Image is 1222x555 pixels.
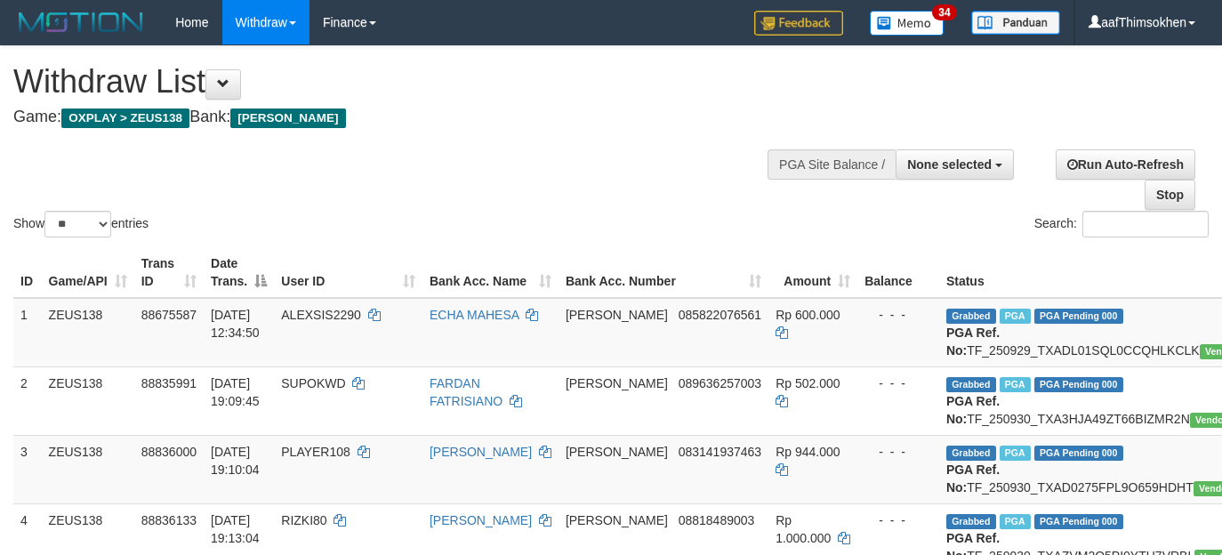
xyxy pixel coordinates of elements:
[422,247,559,298] th: Bank Acc. Name: activate to sort column ascending
[211,376,260,408] span: [DATE] 19:09:45
[566,308,668,322] span: [PERSON_NAME]
[896,149,1014,180] button: None selected
[211,308,260,340] span: [DATE] 12:34:50
[679,513,755,527] span: Copy 08818489003 to clipboard
[13,435,42,503] td: 3
[281,445,350,459] span: PLAYER108
[1000,514,1031,529] span: Marked by aafpengsreynich
[754,11,843,36] img: Feedback.jpg
[1034,377,1123,392] span: PGA Pending
[946,377,996,392] span: Grabbed
[776,376,840,390] span: Rp 502.000
[946,394,1000,426] b: PGA Ref. No:
[44,211,111,237] select: Showentries
[932,4,956,20] span: 34
[679,308,761,322] span: Copy 085822076561 to clipboard
[430,308,519,322] a: ECHA MAHESA
[1000,309,1031,324] span: Marked by aafpengsreynich
[946,326,1000,358] b: PGA Ref. No:
[1056,149,1195,180] a: Run Auto-Refresh
[141,308,197,322] span: 88675587
[864,443,932,461] div: - - -
[141,376,197,390] span: 88835991
[13,64,797,100] h1: Withdraw List
[1034,211,1209,237] label: Search:
[857,247,939,298] th: Balance
[430,513,532,527] a: [PERSON_NAME]
[281,513,326,527] span: RIZKI80
[1034,309,1123,324] span: PGA Pending
[870,11,945,36] img: Button%20Memo.svg
[566,376,668,390] span: [PERSON_NAME]
[211,445,260,477] span: [DATE] 19:10:04
[141,445,197,459] span: 88836000
[1000,446,1031,461] span: Marked by aafpengsreynich
[430,445,532,459] a: [PERSON_NAME]
[274,247,422,298] th: User ID: activate to sort column ascending
[42,298,134,367] td: ZEUS138
[776,445,840,459] span: Rp 944.000
[141,513,197,527] span: 88836133
[430,376,502,408] a: FARDAN FATRISIANO
[13,9,149,36] img: MOTION_logo.png
[566,513,668,527] span: [PERSON_NAME]
[13,109,797,126] h4: Game: Bank:
[42,247,134,298] th: Game/API: activate to sort column ascending
[1034,514,1123,529] span: PGA Pending
[566,445,668,459] span: [PERSON_NAME]
[13,247,42,298] th: ID
[864,374,932,392] div: - - -
[230,109,345,128] span: [PERSON_NAME]
[559,247,768,298] th: Bank Acc. Number: activate to sort column ascending
[776,308,840,322] span: Rp 600.000
[864,306,932,324] div: - - -
[946,309,996,324] span: Grabbed
[134,247,204,298] th: Trans ID: activate to sort column ascending
[42,366,134,435] td: ZEUS138
[1145,180,1195,210] a: Stop
[13,298,42,367] td: 1
[768,149,896,180] div: PGA Site Balance /
[971,11,1060,35] img: panduan.png
[281,308,361,322] span: ALEXSIS2290
[204,247,274,298] th: Date Trans.: activate to sort column descending
[946,514,996,529] span: Grabbed
[679,376,761,390] span: Copy 089636257003 to clipboard
[1082,211,1209,237] input: Search:
[907,157,992,172] span: None selected
[768,247,857,298] th: Amount: activate to sort column ascending
[946,462,1000,495] b: PGA Ref. No:
[776,513,831,545] span: Rp 1.000.000
[864,511,932,529] div: - - -
[281,376,345,390] span: SUPOKWD
[61,109,189,128] span: OXPLAY > ZEUS138
[211,513,260,545] span: [DATE] 19:13:04
[13,211,149,237] label: Show entries
[946,446,996,461] span: Grabbed
[42,435,134,503] td: ZEUS138
[1034,446,1123,461] span: PGA Pending
[1000,377,1031,392] span: Marked by aafpengsreynich
[13,366,42,435] td: 2
[679,445,761,459] span: Copy 083141937463 to clipboard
